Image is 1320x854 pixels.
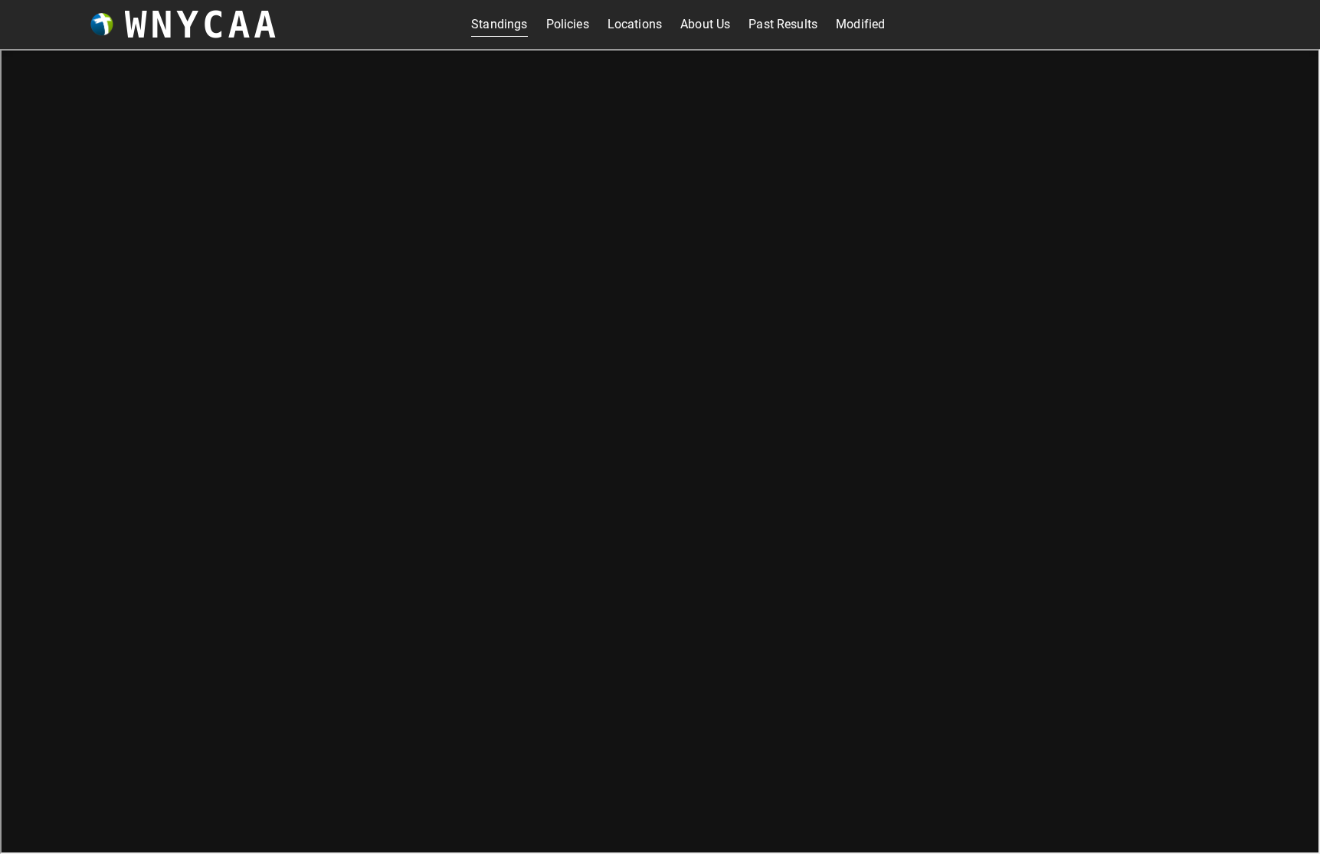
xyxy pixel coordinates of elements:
a: About Us [680,12,730,37]
img: wnycaaBall.png [90,13,113,36]
a: Policies [546,12,589,37]
h3: WNYCAA [125,3,280,46]
a: Locations [608,12,662,37]
a: Past Results [748,12,817,37]
a: Standings [471,12,527,37]
a: Modified [836,12,885,37]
